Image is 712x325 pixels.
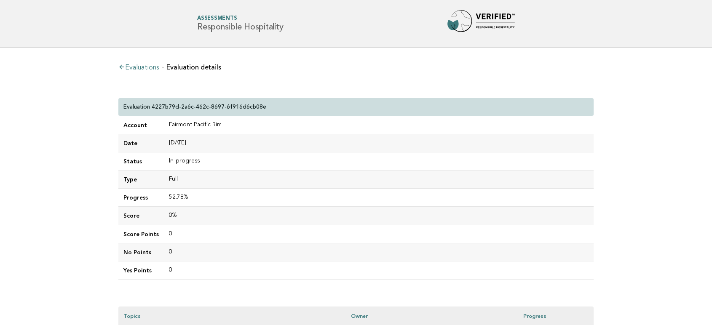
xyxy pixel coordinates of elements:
td: 0 [164,225,594,243]
td: No Points [118,243,164,261]
img: Forbes Travel Guide [447,10,515,37]
td: Yes Points [118,261,164,279]
a: Evaluations [118,64,159,71]
td: Fairmont Pacific Rim [164,116,594,134]
td: In-progress [164,152,594,170]
td: [DATE] [164,134,594,152]
p: Evaluation 4227b79d-2a6c-462c-8697-6f916d6cb08e [123,103,266,111]
td: Score [118,207,164,225]
td: 0% [164,207,594,225]
td: Status [118,152,164,170]
td: Score Points [118,225,164,243]
span: Assessments [197,16,283,21]
td: Progress [118,189,164,207]
td: 0 [164,243,594,261]
td: 52.78% [164,189,594,207]
td: Date [118,134,164,152]
td: Full [164,170,594,189]
h1: Responsible Hospitality [197,16,283,32]
td: Type [118,170,164,189]
li: Evaluation details [162,64,221,71]
td: Account [118,116,164,134]
td: 0 [164,261,594,279]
